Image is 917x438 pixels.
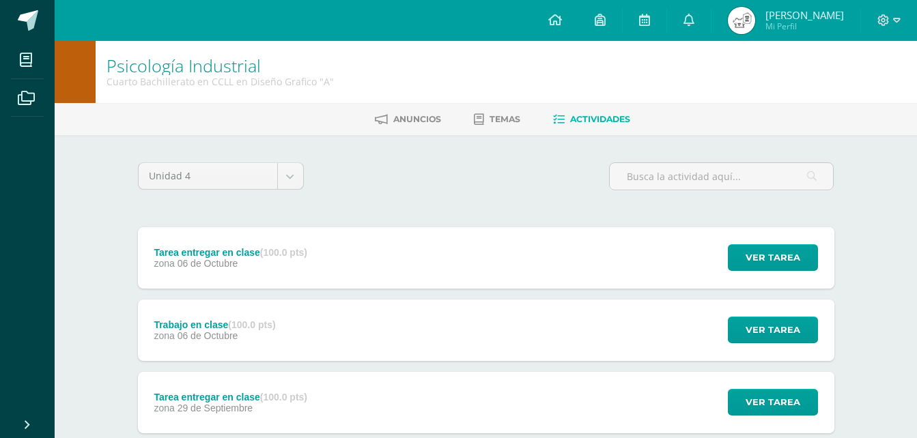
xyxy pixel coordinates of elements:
[553,108,630,130] a: Actividades
[728,244,818,271] button: Ver tarea
[178,403,253,413] span: 29 de Septiembre
[490,114,520,124] span: Temas
[154,319,275,330] div: Trabajo en clase
[746,390,800,415] span: Ver tarea
[474,108,520,130] a: Temas
[139,163,303,189] a: Unidad 4
[154,330,174,341] span: zona
[393,114,441,124] span: Anuncios
[154,247,307,258] div: Tarea entregar en clase
[765,20,844,32] span: Mi Perfil
[746,317,800,342] span: Ver tarea
[728,7,755,34] img: 67686b22a2c70cfa083e682cafa7854b.png
[154,258,174,269] span: zona
[154,403,174,413] span: zona
[375,108,441,130] a: Anuncios
[178,330,238,341] span: 06 de Octubre
[260,392,307,403] strong: (100.0 pts)
[765,8,844,22] span: [PERSON_NAME]
[260,247,307,258] strong: (100.0 pts)
[178,258,238,269] span: 06 de Octubre
[228,319,275,330] strong: (100.0 pts)
[728,317,818,343] button: Ver tarea
[610,163,833,190] input: Busca la actividad aquí...
[149,163,267,189] span: Unidad 4
[107,75,334,88] div: Cuarto Bachillerato en CCLL en Diseño Grafico 'A'
[107,54,261,77] a: Psicología Industrial
[107,56,334,75] h1: Psicología Industrial
[154,392,307,403] div: Tarea entregar en clase
[570,114,630,124] span: Actividades
[728,389,818,415] button: Ver tarea
[746,245,800,270] span: Ver tarea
